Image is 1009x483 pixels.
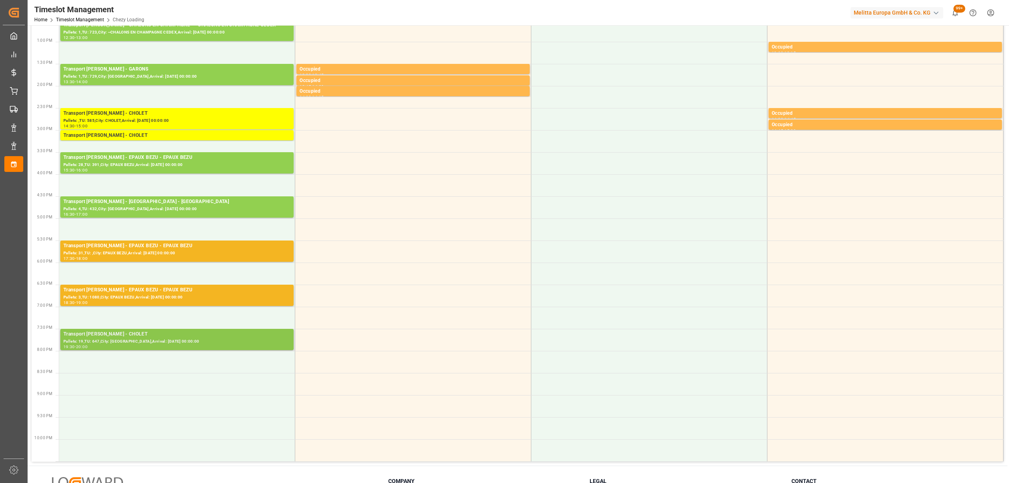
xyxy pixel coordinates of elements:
[300,88,527,95] div: Occupied
[63,29,290,36] div: Pallets: 1,TU: 723,City: ~CHALONS EN CHAMPAGNE CEDEX,Arrival: [DATE] 00:00:00
[75,213,76,216] div: -
[63,124,75,128] div: 14:30
[784,129,796,132] div: 15:00
[772,121,999,129] div: Occupied
[76,168,87,172] div: 16:00
[37,127,52,131] span: 3:00 PM
[75,36,76,39] div: -
[37,82,52,87] span: 2:00 PM
[300,77,527,85] div: Occupied
[63,80,75,84] div: 13:30
[63,213,75,216] div: 16:30
[784,117,796,121] div: 14:45
[946,4,964,22] button: show 100 new notifications
[75,168,76,172] div: -
[37,325,52,330] span: 7:30 PM
[783,129,784,132] div: -
[63,206,290,213] div: Pallets: 4,TU: 432,City: [GEOGRAPHIC_DATA],Arrival: [DATE] 00:00:00
[37,38,52,43] span: 1:00 PM
[63,250,290,257] div: Pallets: 31,TU: ,City: EPAUX BEZU,Arrival: [DATE] 00:00:00
[37,369,52,374] span: 8:30 PM
[953,5,965,13] span: 99+
[63,286,290,294] div: Transport [PERSON_NAME] - EPAUX BEZU - EPAUX BEZU
[300,85,311,88] div: 13:45
[312,73,324,77] div: 13:45
[783,51,784,55] div: -
[63,140,290,146] div: Pallets: ,TU: 47,City: CHOLET,Arrival: [DATE] 00:00:00
[63,338,290,345] div: Pallets: 19,TU: 647,City: [GEOGRAPHIC_DATA],Arrival: [DATE] 00:00:00
[312,85,324,88] div: 14:00
[37,215,52,219] span: 5:00 PM
[63,36,75,39] div: 12:30
[772,117,783,121] div: 14:30
[772,110,999,117] div: Occupied
[63,168,75,172] div: 15:30
[63,242,290,250] div: Transport [PERSON_NAME] - EPAUX BEZU - EPAUX BEZU
[56,17,104,22] a: Timeslot Management
[63,154,290,162] div: Transport [PERSON_NAME] - EPAUX BEZU - EPAUX BEZU
[34,4,144,15] div: Timeslot Management
[63,330,290,338] div: Transport [PERSON_NAME] - CHOLET
[37,60,52,65] span: 1:30 PM
[63,132,290,140] div: Transport [PERSON_NAME] - CHOLET
[37,237,52,241] span: 5:30 PM
[63,162,290,168] div: Pallets: 28,TU: 391,City: EPAUX BEZU,Arrival: [DATE] 00:00:00
[772,129,783,132] div: 14:45
[76,124,87,128] div: 15:00
[772,43,999,51] div: Occupied
[37,392,52,396] span: 9:00 PM
[63,301,75,304] div: 18:30
[34,17,47,22] a: Home
[34,436,52,440] span: 10:00 PM
[76,36,87,39] div: 13:00
[312,95,324,99] div: 14:15
[75,345,76,349] div: -
[63,198,290,206] div: Transport [PERSON_NAME] - [GEOGRAPHIC_DATA] - [GEOGRAPHIC_DATA]
[75,301,76,304] div: -
[75,80,76,84] div: -
[311,85,312,88] div: -
[63,117,290,124] div: Pallets: ,TU: 585,City: CHOLET,Arrival: [DATE] 00:00:00
[76,345,87,349] div: 20:00
[75,124,76,128] div: -
[300,95,311,99] div: 14:00
[63,257,75,260] div: 17:30
[37,303,52,308] span: 7:00 PM
[783,117,784,121] div: -
[311,73,312,77] div: -
[964,4,982,22] button: Help Center
[851,5,946,20] button: Melitta Europa GmbH & Co. KG
[784,51,796,55] div: 13:15
[37,171,52,175] span: 4:00 PM
[63,73,290,80] div: Pallets: 1,TU: 729,City: [GEOGRAPHIC_DATA],Arrival: [DATE] 00:00:00
[300,73,311,77] div: 13:30
[300,65,527,73] div: Occupied
[37,149,52,153] span: 3:30 PM
[37,414,52,418] span: 9:30 PM
[63,294,290,301] div: Pallets: 3,TU: 1080,City: EPAUX BEZU,Arrival: [DATE] 00:00:00
[76,80,87,84] div: 14:00
[851,7,943,19] div: Melitta Europa GmbH & Co. KG
[76,213,87,216] div: 17:00
[37,259,52,263] span: 6:00 PM
[76,257,87,260] div: 18:00
[37,104,52,109] span: 2:30 PM
[37,193,52,197] span: 4:30 PM
[75,257,76,260] div: -
[37,281,52,285] span: 6:30 PM
[772,51,783,55] div: 13:00
[37,347,52,352] span: 8:00 PM
[63,345,75,349] div: 19:30
[311,95,312,99] div: -
[76,301,87,304] div: 19:00
[63,110,290,117] div: Transport [PERSON_NAME] - CHOLET
[63,65,290,73] div: Transport [PERSON_NAME] - GARONS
